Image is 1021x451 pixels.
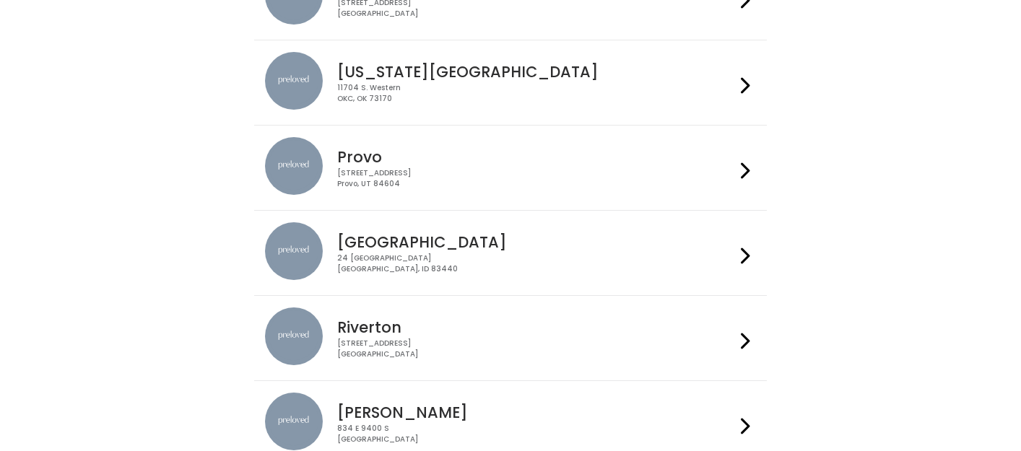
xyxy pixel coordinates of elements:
div: [STREET_ADDRESS] [GEOGRAPHIC_DATA] [337,338,734,359]
img: preloved location [265,307,323,365]
h4: Provo [337,149,734,165]
h4: [GEOGRAPHIC_DATA] [337,234,734,250]
a: preloved location [US_STATE][GEOGRAPHIC_DATA] 11704 S. WesternOKC, OK 73170 [265,52,755,113]
img: preloved location [265,393,323,450]
div: 24 [GEOGRAPHIC_DATA] [GEOGRAPHIC_DATA], ID 83440 [337,253,734,274]
a: preloved location Riverton [STREET_ADDRESS][GEOGRAPHIC_DATA] [265,307,755,369]
a: preloved location [GEOGRAPHIC_DATA] 24 [GEOGRAPHIC_DATA][GEOGRAPHIC_DATA], ID 83440 [265,222,755,284]
div: 11704 S. Western OKC, OK 73170 [337,83,734,104]
a: preloved location Provo [STREET_ADDRESS]Provo, UT 84604 [265,137,755,198]
img: preloved location [265,52,323,110]
h4: Riverton [337,319,734,336]
h4: [PERSON_NAME] [337,404,734,421]
div: 834 E 9400 S [GEOGRAPHIC_DATA] [337,424,734,445]
img: preloved location [265,137,323,195]
h4: [US_STATE][GEOGRAPHIC_DATA] [337,64,734,80]
div: [STREET_ADDRESS] Provo, UT 84604 [337,168,734,189]
img: preloved location [265,222,323,280]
